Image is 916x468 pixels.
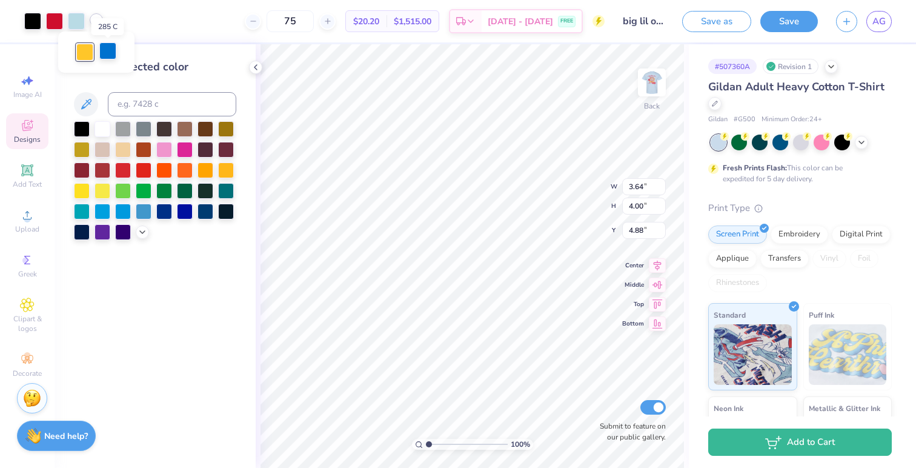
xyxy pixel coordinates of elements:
input: e.g. 7428 c [108,92,236,116]
span: Gildan Adult Heavy Cotton T-Shirt [708,79,884,94]
div: Print Type [708,201,892,215]
span: # G500 [734,115,755,125]
span: Gildan [708,115,728,125]
button: Save as [682,11,751,32]
div: Vinyl [812,250,846,268]
div: Digital Print [832,226,891,244]
div: Change selected color [74,59,236,75]
span: Metallic & Glitter Ink [809,402,880,415]
input: Untitled Design [614,9,673,33]
label: Submit to feature on our public gallery. [593,421,666,443]
span: FREE [560,17,573,25]
div: Embroidery [771,226,828,244]
div: Transfers [760,250,809,268]
div: Foil [850,250,878,268]
div: Rhinestones [708,274,767,292]
span: Middle [622,281,644,289]
div: Applique [708,250,757,268]
span: Neon Ink [714,402,743,415]
span: Add Text [13,179,42,189]
span: Upload [15,224,39,234]
img: Standard [714,324,792,385]
span: Standard [714,309,746,321]
button: Add to Cart [708,429,892,456]
span: Center [622,261,644,270]
div: # 507360A [708,59,757,74]
span: Bottom [622,319,644,328]
span: Designs [14,135,41,144]
div: This color can be expedited for 5 day delivery. [723,162,872,184]
input: – – [267,10,314,32]
span: $1,515.00 [394,15,431,28]
div: Revision 1 [763,59,818,74]
span: Minimum Order: 24 + [762,115,822,125]
span: Decorate [13,369,42,378]
span: 100 % [511,439,530,450]
span: Puff Ink [809,309,834,321]
div: Back [644,101,660,112]
img: Puff Ink [809,324,887,385]
strong: Fresh Prints Flash: [723,163,787,173]
a: AG [866,11,892,32]
img: Back [640,70,664,95]
div: 285 C [91,18,124,35]
span: $20.20 [353,15,379,28]
div: Screen Print [708,226,767,244]
strong: Need help? [44,430,88,442]
span: Clipart & logos [6,314,48,333]
span: Image AI [13,90,42,99]
span: AG [872,15,886,28]
span: Greek [18,269,37,279]
span: [DATE] - [DATE] [488,15,553,28]
span: Top [622,300,644,309]
button: Save [760,11,818,32]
